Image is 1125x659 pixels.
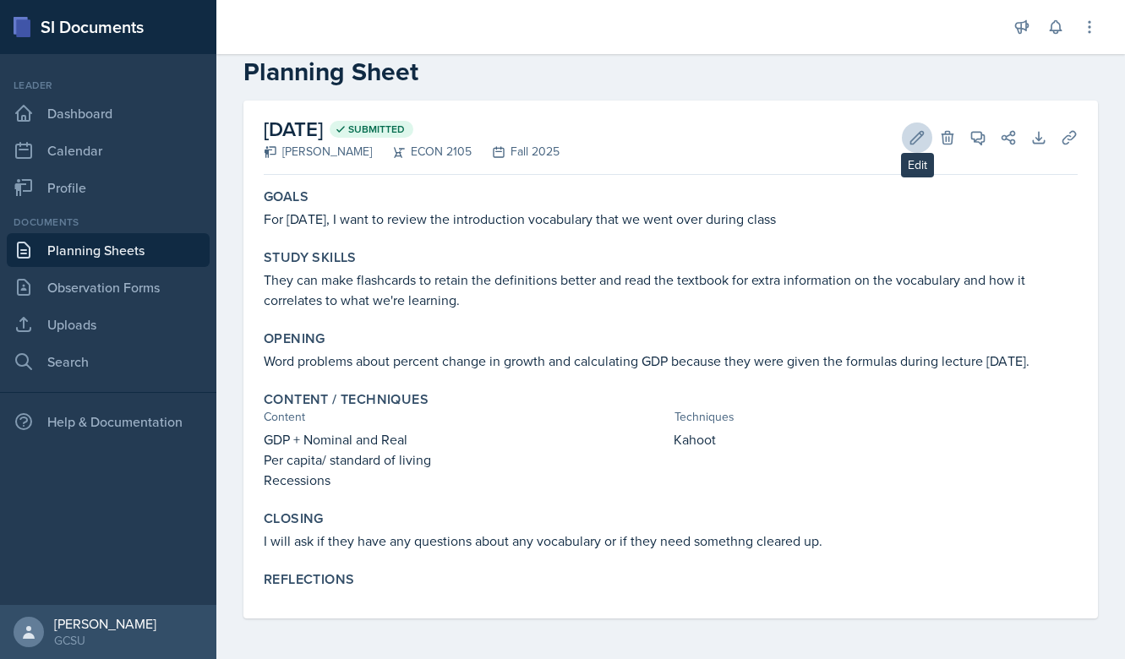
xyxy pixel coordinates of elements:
[264,188,309,205] label: Goals
[264,510,324,527] label: Closing
[264,143,372,161] div: [PERSON_NAME]
[7,233,210,267] a: Planning Sheets
[7,345,210,379] a: Search
[264,351,1078,371] p: Word problems about percent change in growth and calculating GDP because they were given the form...
[674,408,1079,426] div: Techniques
[7,133,210,167] a: Calendar
[264,270,1078,310] p: They can make flashcards to retain the definitions better and read the textbook for extra informa...
[7,215,210,230] div: Documents
[264,391,429,408] label: Content / Techniques
[264,449,667,470] p: Per capita/ standard of living
[7,308,210,341] a: Uploads
[372,143,472,161] div: ECON 2105
[902,123,932,153] button: Edit
[54,632,156,649] div: GCSU
[7,270,210,304] a: Observation Forms
[7,405,210,438] div: Help & Documentation
[7,78,210,93] div: Leader
[264,249,357,266] label: Study Skills
[264,114,560,144] h2: [DATE]
[674,429,1078,449] p: Kahoot
[264,531,1078,551] p: I will ask if they have any questions about any vocabulary or if they need somethng cleared up.
[264,571,354,588] label: Reflections
[243,57,1098,87] h2: Planning Sheet
[264,470,667,490] p: Recessions
[472,143,560,161] div: Fall 2025
[54,615,156,632] div: [PERSON_NAME]
[264,408,668,426] div: Content
[348,123,405,136] span: Submitted
[264,330,325,347] label: Opening
[7,96,210,130] a: Dashboard
[264,209,1078,229] p: For [DATE], I want to review the introduction vocabulary that we went over during class
[7,171,210,204] a: Profile
[264,429,667,449] p: GDP + Nominal and Real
